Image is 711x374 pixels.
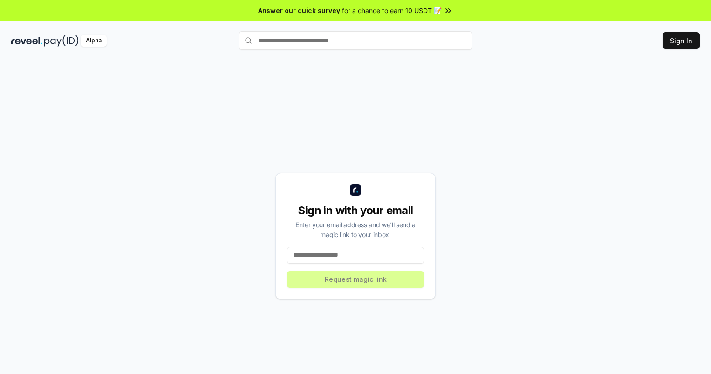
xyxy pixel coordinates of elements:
img: reveel_dark [11,35,42,47]
img: logo_small [350,184,361,196]
span: Answer our quick survey [258,6,340,15]
img: pay_id [44,35,79,47]
button: Sign In [663,32,700,49]
div: Sign in with your email [287,203,424,218]
div: Alpha [81,35,107,47]
div: Enter your email address and we’ll send a magic link to your inbox. [287,220,424,239]
span: for a chance to earn 10 USDT 📝 [342,6,442,15]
